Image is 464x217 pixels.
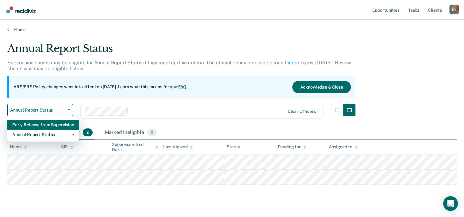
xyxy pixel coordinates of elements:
[112,142,158,152] div: Supervision End Date
[7,104,73,116] button: Annual Report Status
[278,144,306,150] div: Pending for
[163,144,193,150] div: Last Viewed
[443,196,458,211] div: Open Intercom Messenger
[7,27,457,32] a: Home
[61,144,74,150] div: SID
[12,120,74,130] div: Early Release from Supervision
[286,60,296,66] a: here
[104,126,158,139] div: Marked Ineligible0
[7,60,351,71] p: Supervision clients may be eligible for Annual Report Status if they meet certain criteria. The o...
[227,144,240,150] div: Status
[329,144,358,150] div: Assigned to
[10,108,65,113] span: Annual Report Status
[449,5,459,14] button: Profile dropdown button
[12,130,74,139] div: Annual Report Status
[292,81,351,93] button: Acknowledge & Close
[147,128,157,136] span: 0
[449,5,459,14] div: K V
[7,42,355,60] div: Annual Report Status
[288,109,316,114] div: Clear officers
[13,84,186,90] p: ARS/ERS Policy changes went into effect on [DATE]. Learn what this means for you:
[83,128,92,136] span: 2
[10,144,27,150] div: Name
[178,84,187,89] a: FAQ
[6,6,36,13] img: Recidiviz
